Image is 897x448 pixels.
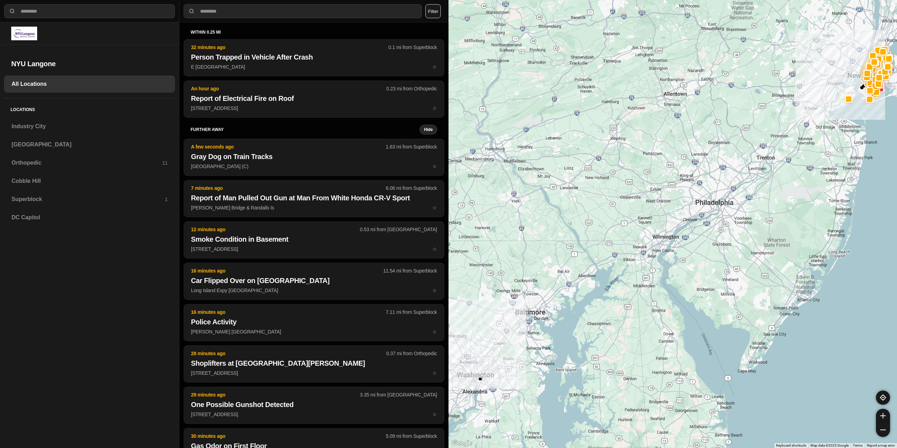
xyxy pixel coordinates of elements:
p: [PERSON_NAME] Bridge & Randalls Is [191,204,437,211]
h3: [GEOGRAPHIC_DATA] [12,140,167,149]
p: [STREET_ADDRESS] [191,370,437,377]
a: Industry City [4,118,175,135]
p: 0.53 mi from [GEOGRAPHIC_DATA] [360,226,437,233]
small: Hide [424,127,433,132]
h3: Cobble Hill [12,177,167,185]
p: [STREET_ADDRESS] [191,246,437,253]
button: 7 minutes ago6.06 mi from SuperblockReport of Man Pulled Out Gun at Man From White Honda CR-V Spo... [184,180,444,217]
a: An hour ago0.23 mi from OrthopedicReport of Electrical Fire on Roof[STREET_ADDRESS]star [184,105,444,111]
h2: Car Flipped Over on [GEOGRAPHIC_DATA] [191,276,437,285]
p: 16 minutes ago [191,267,383,274]
a: 16 minutes ago11.54 mi from SuperblockCar Flipped Over on [GEOGRAPHIC_DATA]Long Island Expy [GEOG... [184,287,444,293]
p: 29 minutes ago [191,391,360,398]
h3: Orthopedic [12,159,162,167]
a: 29 minutes ago3.35 mi from [GEOGRAPHIC_DATA]One Possible Gunshot Detected[STREET_ADDRESS]star [184,411,444,417]
h5: within 0.25 mi [191,29,437,35]
h5: Locations [4,98,175,118]
h2: Person Trapped in Vehicle After Crash [191,52,437,62]
h3: DC Capitol [12,213,167,222]
h2: Police Activity [191,317,437,327]
img: zoom-in [880,413,886,419]
button: 16 minutes ago7.11 mi from SuperblockPolice Activity[PERSON_NAME] [GEOGRAPHIC_DATA]star [184,304,444,341]
p: 7.11 mi from Superblock [386,309,437,316]
span: star [432,105,437,111]
img: logo [11,27,37,40]
span: star [432,412,437,417]
button: Filter [425,4,441,18]
a: 32 minutes ago0.1 mi from SuperblockPerson Trapped in Vehicle After CrashE [GEOGRAPHIC_DATA]star [184,64,444,70]
p: 6.06 mi from Superblock [386,185,437,192]
p: 3.35 mi from [GEOGRAPHIC_DATA] [360,391,437,398]
button: 28 minutes ago0.37 mi from OrthopedicShoplifters at [GEOGRAPHIC_DATA][PERSON_NAME][STREET_ADDRESS... [184,345,444,382]
button: zoom-in [876,409,890,423]
p: 12 minutes ago [191,226,360,233]
h2: Smoke Condition in Basement [191,234,437,244]
p: [GEOGRAPHIC_DATA] (C) [191,163,437,170]
p: 0.23 mi from Orthopedic [386,85,437,92]
button: zoom-out [876,423,890,437]
a: A few seconds ago1.63 mi from SuperblockGray Dog on Train Tracks[GEOGRAPHIC_DATA] (C)star [184,163,444,169]
p: E [GEOGRAPHIC_DATA] [191,63,437,70]
p: 11 [162,159,167,166]
button: Keyboard shortcuts [776,443,806,448]
button: A few seconds ago1.63 mi from SuperblockGray Dog on Train Tracks[GEOGRAPHIC_DATA] (C)star [184,139,444,176]
h3: Industry City [12,122,167,131]
button: 12 minutes ago0.53 mi from [GEOGRAPHIC_DATA]Smoke Condition in Basement[STREET_ADDRESS]star [184,221,444,259]
span: star [432,370,437,376]
button: Hide [419,125,437,135]
img: recenter [880,394,886,401]
span: star [432,288,437,293]
span: star [432,205,437,211]
h3: Superblock [12,195,165,204]
a: 28 minutes ago0.37 mi from OrthopedicShoplifters at [GEOGRAPHIC_DATA][PERSON_NAME][STREET_ADDRESS... [184,370,444,376]
p: Long Island Expy [GEOGRAPHIC_DATA] [191,287,437,294]
span: star [432,246,437,252]
img: zoom-out [880,427,886,433]
h2: NYU Langone [11,59,168,69]
h5: further away [191,127,419,132]
p: 30 minutes ago [191,433,386,440]
p: [STREET_ADDRESS] [191,411,437,418]
h2: Gray Dog on Train Tracks [191,152,437,161]
p: 5.09 mi from Superblock [386,433,437,440]
p: A few seconds ago [191,143,386,150]
a: Report a map error [867,443,895,447]
a: [GEOGRAPHIC_DATA] [4,136,175,153]
p: 11.54 mi from Superblock [383,267,437,274]
p: 0.1 mi from Superblock [389,44,437,51]
p: [STREET_ADDRESS] [191,105,437,112]
button: 29 minutes ago3.35 mi from [GEOGRAPHIC_DATA]One Possible Gunshot Detected[STREET_ADDRESS]star [184,387,444,424]
p: 1.63 mi from Superblock [386,143,437,150]
span: star [432,164,437,169]
p: 32 minutes ago [191,44,389,51]
p: 16 minutes ago [191,309,386,316]
span: Map data ©2025 Google [810,443,849,447]
a: Open this area in Google Maps (opens a new window) [450,439,473,448]
a: 7 minutes ago6.06 mi from SuperblockReport of Man Pulled Out Gun at Man From White Honda CR-V Spo... [184,205,444,211]
p: 7 minutes ago [191,185,386,192]
a: Orthopedic11 [4,154,175,171]
button: 16 minutes ago11.54 mi from SuperblockCar Flipped Over on [GEOGRAPHIC_DATA]Long Island Expy [GEOG... [184,263,444,300]
p: 28 minutes ago [191,350,386,357]
h3: All Locations [12,80,167,88]
a: Cobble Hill [4,173,175,189]
button: An hour ago0.23 mi from OrthopedicReport of Electrical Fire on Roof[STREET_ADDRESS]star [184,81,444,118]
p: 0.37 mi from Orthopedic [386,350,437,357]
a: All Locations [4,76,175,92]
a: Superblock1 [4,191,175,208]
a: Terms (opens in new tab) [853,443,863,447]
a: 12 minutes ago0.53 mi from [GEOGRAPHIC_DATA]Smoke Condition in Basement[STREET_ADDRESS]star [184,246,444,252]
span: star [432,64,437,70]
img: Google [450,439,473,448]
p: An hour ago [191,85,386,92]
img: search [9,8,16,15]
h2: Report of Electrical Fire on Roof [191,94,437,103]
h2: Report of Man Pulled Out Gun at Man From White Honda CR-V Sport [191,193,437,203]
button: recenter [876,391,890,405]
p: [PERSON_NAME] [GEOGRAPHIC_DATA] [191,328,437,335]
h2: One Possible Gunshot Detected [191,400,437,409]
p: 1 [165,196,167,203]
img: search [188,8,195,15]
button: 32 minutes ago0.1 mi from SuperblockPerson Trapped in Vehicle After CrashE [GEOGRAPHIC_DATA]star [184,39,444,76]
a: 16 minutes ago7.11 mi from SuperblockPolice Activity[PERSON_NAME] [GEOGRAPHIC_DATA]star [184,329,444,335]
